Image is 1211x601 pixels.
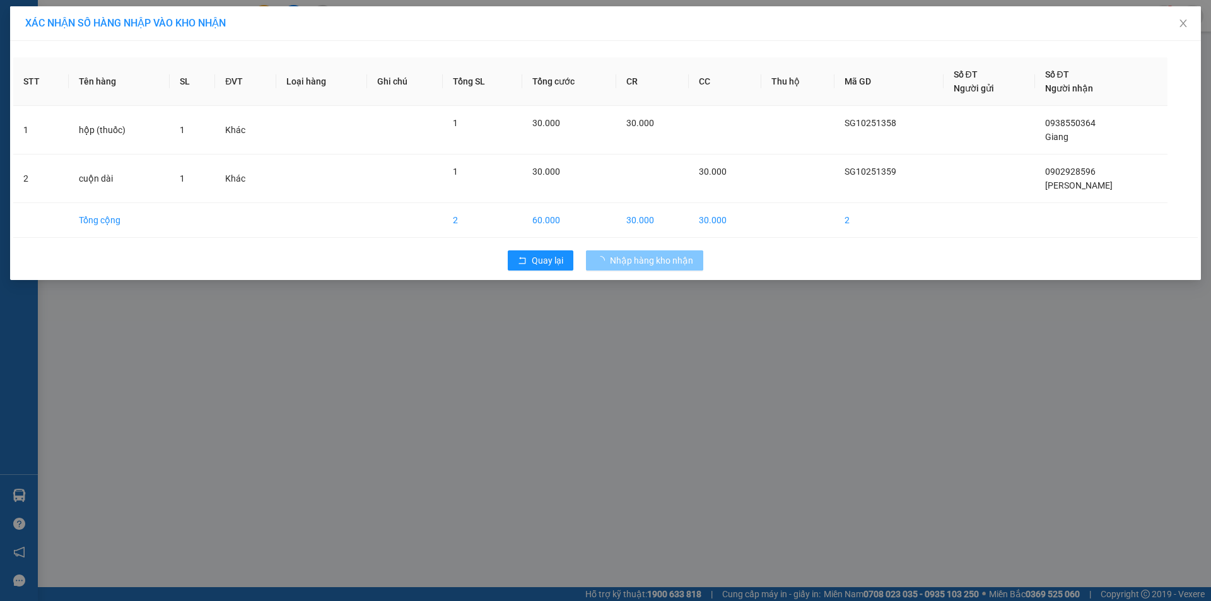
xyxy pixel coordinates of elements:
[1166,6,1201,42] button: Close
[689,203,761,238] td: 30.000
[215,57,276,106] th: ĐVT
[180,125,185,135] span: 1
[596,256,610,265] span: loading
[845,118,896,128] span: SG10251358
[69,155,170,203] td: cuộn dài
[13,155,69,203] td: 2
[954,83,994,93] span: Người gửi
[522,57,617,106] th: Tổng cước
[215,155,276,203] td: Khác
[367,57,443,106] th: Ghi chú
[586,250,703,271] button: Nhập hàng kho nhận
[13,57,69,106] th: STT
[616,57,689,106] th: CR
[532,118,560,128] span: 30.000
[180,173,185,184] span: 1
[69,57,170,106] th: Tên hàng
[761,57,834,106] th: Thu hộ
[453,166,458,177] span: 1
[508,250,573,271] button: rollbackQuay lại
[69,106,170,155] td: hộp (thuốc)
[1045,69,1069,79] span: Số ĐT
[626,118,654,128] span: 30.000
[1045,132,1068,142] span: Giang
[522,203,617,238] td: 60.000
[215,106,276,155] td: Khác
[443,203,522,238] td: 2
[616,203,689,238] td: 30.000
[25,17,226,29] span: XÁC NHẬN SỐ HÀNG NHẬP VÀO KHO NHẬN
[443,57,522,106] th: Tổng SL
[518,256,527,266] span: rollback
[276,57,367,106] th: Loại hàng
[532,166,560,177] span: 30.000
[610,254,693,267] span: Nhập hàng kho nhận
[954,69,978,79] span: Số ĐT
[1178,18,1188,28] span: close
[845,166,896,177] span: SG10251359
[834,203,943,238] td: 2
[1045,166,1096,177] span: 0902928596
[834,57,943,106] th: Mã GD
[13,106,69,155] td: 1
[453,118,458,128] span: 1
[1045,118,1096,128] span: 0938550364
[699,166,727,177] span: 30.000
[1045,180,1113,190] span: [PERSON_NAME]
[1045,83,1093,93] span: Người nhận
[532,254,563,267] span: Quay lại
[170,57,216,106] th: SL
[69,203,170,238] td: Tổng cộng
[689,57,761,106] th: CC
